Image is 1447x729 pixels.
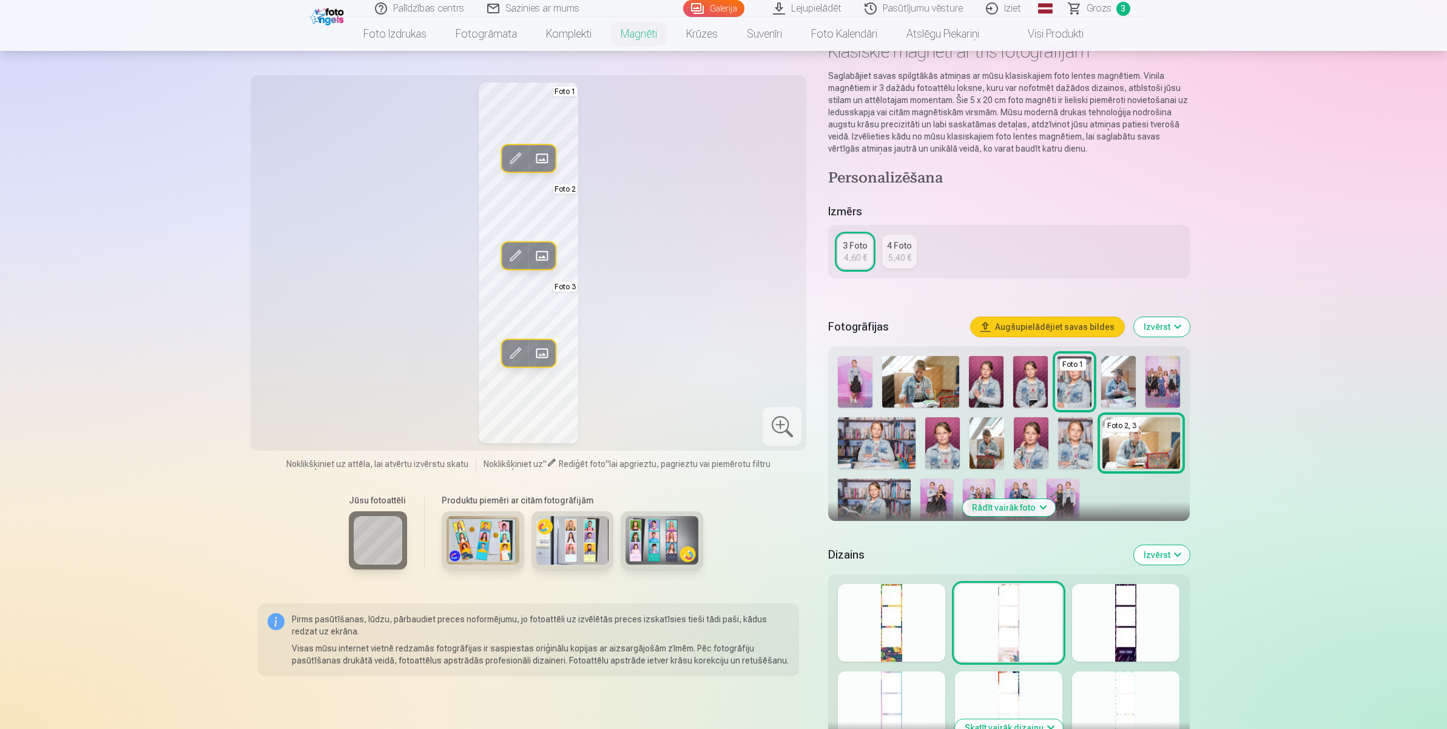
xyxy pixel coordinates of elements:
[843,240,868,252] div: 3 Foto
[732,17,797,51] a: Suvenīri
[531,17,606,51] a: Komplekti
[349,17,441,51] a: Foto izdrukas
[828,318,960,335] h5: Fotogrāfijas
[828,70,1189,155] p: Saglabājiet savas spilgtākās atmiņas ar mūsu klasiskajiem foto lentes magnētiem. Vinila magnētiem...
[559,459,605,469] span: Rediģēt foto
[828,546,1124,563] h5: Dizains
[606,17,672,51] a: Magnēti
[1116,2,1130,16] span: 3
[543,459,547,469] span: "
[887,240,912,252] div: 4 Foto
[484,459,543,469] span: Noklikšķiniet uz
[1134,545,1190,565] button: Izvērst
[838,235,872,269] a: 3 Foto4,60 €
[1105,420,1139,432] div: Foto 2, 3
[349,494,407,506] h6: Jūsu fotoattēli
[828,169,1189,189] h4: Personalizēšana
[292,613,790,637] p: Pirms pasūtīšanas, lūdzu, pārbaudiet preces noformējumu, jo fotoattēli uz izvēlētās preces izskat...
[1134,317,1190,337] button: Izvērst
[828,203,1189,220] h5: Izmērs
[971,317,1124,337] button: Augšupielādējiet savas bildes
[1087,1,1111,16] span: Grozs
[1060,358,1086,371] div: Foto 1
[609,459,771,469] span: lai apgrieztu, pagrieztu vai piemērotu filtru
[882,235,917,269] a: 4 Foto5,40 €
[888,252,911,264] div: 5,40 €
[310,5,347,25] img: /fa1
[797,17,892,51] a: Foto kalendāri
[437,494,708,506] h6: Produktu piemēri ar citām fotogrāfijām
[892,17,994,51] a: Atslēgu piekariņi
[994,17,1098,51] a: Visi produkti
[672,17,732,51] a: Krūzes
[605,459,609,469] span: "
[441,17,531,51] a: Fotogrāmata
[844,252,867,264] div: 4,60 €
[962,499,1055,516] button: Rādīt vairāk foto
[292,642,790,667] p: Visas mūsu internet vietnē redzamās fotogrāfijas ir saspiestas oriģinālu kopijas ar aizsargājošām...
[286,458,468,470] span: Noklikšķiniet uz attēla, lai atvērtu izvērstu skatu
[828,41,1189,62] h1: Klasiskie magnēti ar trīs fotogrāfijām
